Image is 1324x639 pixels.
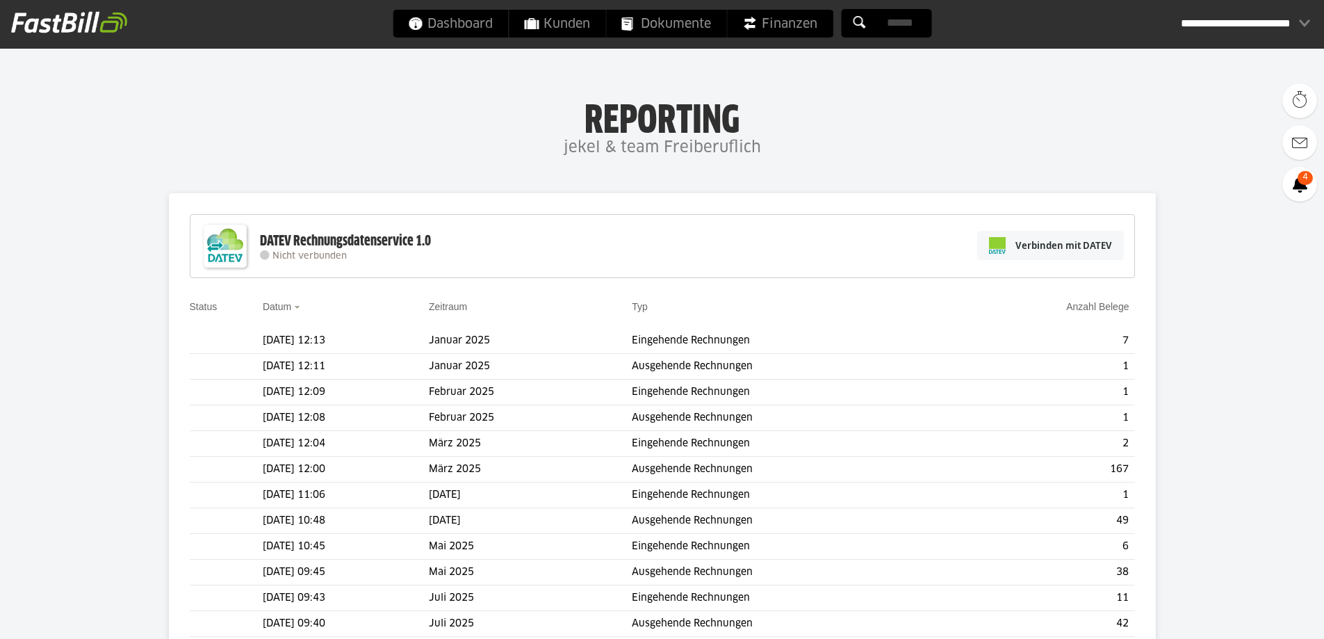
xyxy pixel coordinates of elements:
td: [DATE] 09:45 [263,560,429,585]
td: Mai 2025 [429,560,632,585]
td: 7 [953,328,1134,354]
td: März 2025 [429,457,632,483]
td: [DATE] 11:06 [263,483,429,508]
td: 1 [953,354,1134,380]
td: [DATE] 12:11 [263,354,429,380]
td: [DATE] 12:09 [263,380,429,405]
td: Mai 2025 [429,534,632,560]
h1: Reporting [139,98,1185,134]
td: 167 [953,457,1134,483]
span: Dokumente [621,10,711,38]
td: Eingehende Rechnungen [632,585,953,611]
td: Juli 2025 [429,611,632,637]
span: Verbinden mit DATEV [1015,238,1112,252]
td: [DATE] 12:04 [263,431,429,457]
a: Datum [263,301,291,312]
td: Eingehende Rechnungen [632,483,953,508]
span: Nicht verbunden [272,252,347,261]
img: DATEV-Datenservice Logo [197,218,253,274]
td: Eingehende Rechnungen [632,534,953,560]
td: 42 [953,611,1134,637]
a: 4 [1282,167,1317,202]
td: Ausgehende Rechnungen [632,611,953,637]
td: [DATE] 10:48 [263,508,429,534]
a: Zeitraum [429,301,467,312]
td: Eingehende Rechnungen [632,380,953,405]
td: Ausgehende Rechnungen [632,560,953,585]
td: Juli 2025 [429,585,632,611]
a: Status [190,301,218,312]
td: [DATE] 10:45 [263,534,429,560]
td: [DATE] 12:00 [263,457,429,483]
td: Eingehende Rechnungen [632,431,953,457]
td: 1 [953,483,1134,508]
span: Finanzen [742,10,817,38]
div: DATEV Rechnungsdatenservice 1.0 [260,232,431,250]
td: [DATE] [429,508,632,534]
td: März 2025 [429,431,632,457]
td: [DATE] 09:43 [263,585,429,611]
td: Eingehende Rechnungen [632,328,953,354]
td: Februar 2025 [429,405,632,431]
span: Kunden [524,10,590,38]
td: 6 [953,534,1134,560]
a: Finanzen [727,10,833,38]
img: pi-datev-logo-farbig-24.svg [989,237,1006,254]
td: Ausgehende Rechnungen [632,354,953,380]
td: Ausgehende Rechnungen [632,405,953,431]
td: 1 [953,380,1134,405]
span: Dashboard [408,10,493,38]
td: Ausgehende Rechnungen [632,457,953,483]
td: Februar 2025 [429,380,632,405]
td: [DATE] 12:08 [263,405,429,431]
td: 11 [953,585,1134,611]
img: sort_desc.gif [294,306,303,309]
span: 4 [1298,171,1313,185]
td: 1 [953,405,1134,431]
a: Anzahl Belege [1066,301,1129,312]
td: [DATE] 09:40 [263,611,429,637]
a: Dokumente [606,10,726,38]
td: Januar 2025 [429,354,632,380]
a: Typ [632,301,648,312]
a: Dashboard [393,10,508,38]
td: [DATE] [429,483,632,508]
td: 49 [953,508,1134,534]
td: Januar 2025 [429,328,632,354]
td: [DATE] 12:13 [263,328,429,354]
td: 2 [953,431,1134,457]
a: Verbinden mit DATEV [977,231,1124,260]
a: Kunden [509,10,605,38]
td: Ausgehende Rechnungen [632,508,953,534]
td: 38 [953,560,1134,585]
img: fastbill_logo_white.png [11,11,127,33]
